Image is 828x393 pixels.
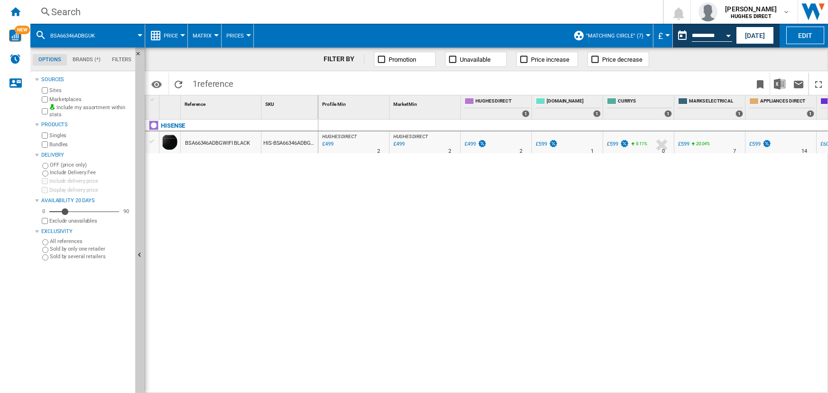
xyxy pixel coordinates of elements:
[770,73,789,95] button: Download in Excel
[618,98,672,106] span: CURRYS
[161,95,180,110] div: Sort None
[41,197,131,205] div: Availability 20 Days
[49,132,131,139] label: Singles
[185,132,250,154] div: BSA66346ADBGWIFI BLACK
[50,238,131,245] label: All references
[9,29,21,42] img: wise-card.svg
[602,56,642,63] span: Price decrease
[522,110,530,117] div: 1 offers sold by HUGHES DIRECT
[620,140,629,148] img: promotionV3.png
[321,140,334,149] div: Last updated : Thursday, 25 September 2025 12:07
[193,24,216,47] button: Matrix
[322,102,346,107] span: Profile Min
[445,52,507,67] button: Unavailable
[324,55,364,64] div: FILTER BY
[50,161,131,168] label: OFF (price only)
[516,52,578,67] button: Price increase
[391,95,460,110] div: Sort None
[587,52,649,67] button: Price decrease
[41,151,131,159] div: Delivery
[475,98,530,106] span: HUGHES DIRECT
[185,102,205,107] span: Reference
[164,24,183,47] button: Price
[809,73,828,95] button: Maximize
[673,26,692,45] button: md-calendar
[50,253,131,260] label: Sold by several retailers
[49,104,131,119] label: Include my assortment within stats
[807,110,814,117] div: 1 offers sold by APPLIANCES DIRECT
[42,247,48,253] input: Sold by only one retailer
[748,140,772,149] div: £599
[760,98,814,106] span: APPLIANCES DIRECT
[51,5,638,19] div: Search
[377,147,380,156] div: Delivery Time : 2 days
[477,140,487,148] img: promotionV3.png
[549,140,558,148] img: promotionV3.png
[42,163,48,169] input: OFF (price only)
[698,2,717,21] img: profile.jpg
[635,140,641,151] i: %
[696,141,707,146] span: 20.04
[50,245,131,253] label: Sold by only one retailer
[389,56,416,63] span: Promotion
[193,33,212,39] span: Matrix
[49,141,131,148] label: Bundles
[9,53,21,65] img: alerts-logo.svg
[49,207,119,216] md-slider: Availability
[391,95,460,110] div: Market Min Sort None
[536,141,547,147] div: £599
[677,140,689,149] div: £599
[392,140,405,149] div: Last updated : Thursday, 25 September 2025 12:07
[106,54,137,65] md-tab-item: Filters
[261,131,318,153] div: HIS-BSA66346ADBGUK
[226,24,249,47] div: Prices
[465,141,476,147] div: £499
[183,95,261,110] div: Sort None
[263,95,318,110] div: Sort None
[676,95,745,119] div: MARKS ELECTRICAL 1 offers sold by MARKS ELECTRICAL
[801,147,807,156] div: Delivery Time : 14 days
[448,147,451,156] div: Delivery Time : 2 days
[40,208,47,215] div: 0
[41,228,131,235] div: Exclusivity
[662,147,665,156] div: Delivery Time : 0 day
[786,27,824,44] button: Edit
[393,102,417,107] span: Market Min
[751,73,770,95] button: Bookmark this report
[393,134,428,139] span: HUGHES DIRECT
[735,110,743,117] div: 1 offers sold by MARKS ELECTRICAL
[15,26,30,34] span: NEW
[463,95,531,119] div: HUGHES DIRECT 1 offers sold by HUGHES DIRECT
[534,140,558,149] div: £599
[42,132,48,139] input: Singles
[586,24,648,47] button: "MATCHING CIRCLE" (7)
[50,24,104,47] button: BSA66346ADBGUK
[49,87,131,94] label: Sites
[673,24,734,47] div: This report is based on a date in the past.
[736,27,774,44] button: [DATE]
[42,218,48,224] input: Display delivery price
[460,56,491,63] span: Unavailable
[747,95,816,119] div: APPLIANCES DIRECT 1 offers sold by APPLIANCES DIRECT
[42,239,48,245] input: All references
[774,78,785,90] img: excel-24x24.png
[762,140,772,148] img: promotionV3.png
[547,98,601,106] span: [DOMAIN_NAME]
[42,141,48,148] input: Bundles
[42,170,48,177] input: Include Delivery Fee
[49,178,131,185] label: Include delivery price
[67,54,106,65] md-tab-item: Brands (*)
[374,52,436,67] button: Promotion
[573,24,648,47] div: "MATCHING CIRCLE" (7)
[42,96,48,103] input: Marketplaces
[33,54,67,65] md-tab-item: Options
[50,169,131,176] label: Include Delivery Fee
[41,76,131,84] div: Sources
[169,73,188,95] button: Reload
[593,110,601,117] div: 1 offers sold by AO.COM
[183,95,261,110] div: Reference Sort None
[607,141,618,147] div: £599
[49,187,131,194] label: Display delivery price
